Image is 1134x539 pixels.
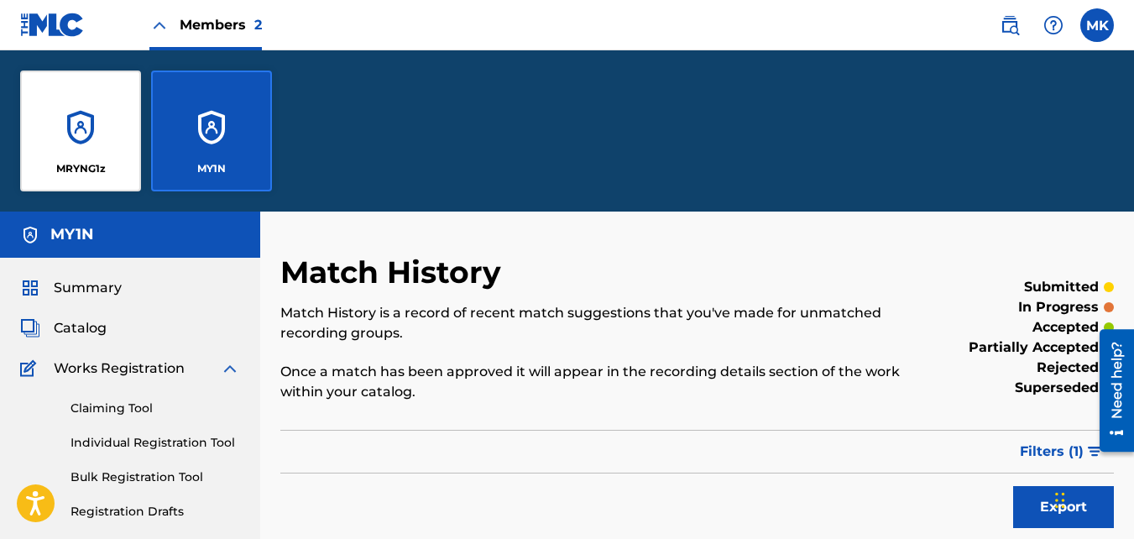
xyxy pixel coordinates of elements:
img: help [1043,15,1063,35]
p: rejected [1037,358,1099,378]
p: MRYNG1z [56,161,106,176]
img: Summary [20,278,40,298]
div: Drag [1055,475,1065,526]
h5: MY1N [50,225,94,244]
span: Summary [54,278,122,298]
img: Accounts [20,225,40,245]
a: AccountsMRYNG1z [20,71,141,191]
p: accepted [1032,317,1099,338]
a: Bulk Registration Tool [71,468,240,486]
button: Filters (1) [1010,431,1114,473]
p: Once a match has been approved it will appear in the recording details section of the work within... [280,362,922,402]
span: 2 [254,17,262,33]
a: Claiming Tool [71,400,240,417]
a: Public Search [993,8,1027,42]
p: submitted [1024,277,1099,297]
p: MY1N [197,161,226,176]
img: Close [149,15,170,35]
h2: Match History [280,254,510,291]
span: Filters ( 1 ) [1020,442,1084,462]
span: Catalog [54,318,107,338]
span: Works Registration [54,358,185,379]
img: expand [220,358,240,379]
p: superseded [1015,378,1099,398]
p: partially accepted [969,338,1099,358]
div: User Menu [1080,8,1114,42]
iframe: Resource Center [1087,322,1134,458]
img: MLC Logo [20,13,85,37]
a: AccountsMY1N [151,71,272,191]
span: Members [180,15,262,34]
img: Works Registration [20,358,42,379]
p: in progress [1018,297,1099,317]
a: Registration Drafts [71,503,240,521]
iframe: Chat Widget [1050,458,1134,539]
img: search [1000,15,1020,35]
div: Help [1037,8,1070,42]
img: Catalog [20,318,40,338]
p: Match History is a record of recent match suggestions that you've made for unmatched recording gr... [280,303,922,343]
a: SummarySummary [20,278,122,298]
button: Export [1013,486,1114,528]
a: CatalogCatalog [20,318,107,338]
a: Individual Registration Tool [71,434,240,452]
